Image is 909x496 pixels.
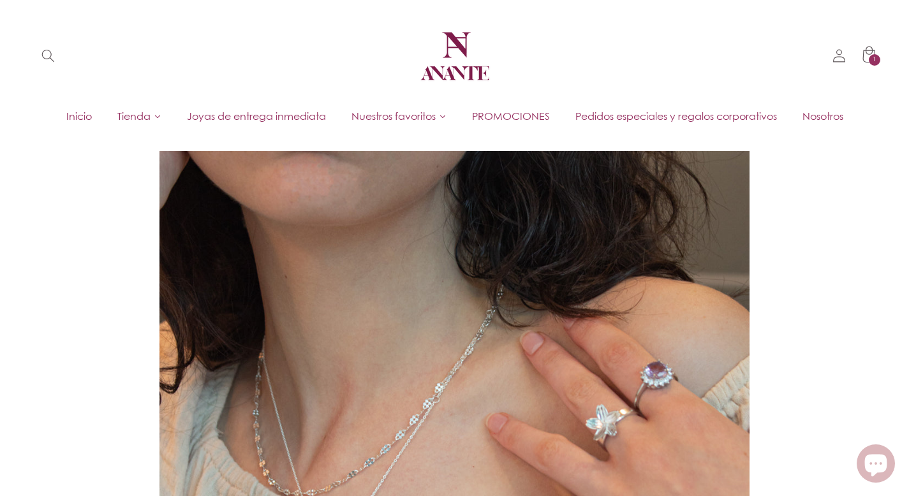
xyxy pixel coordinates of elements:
[802,109,843,123] span: Nosotros
[339,106,459,126] a: Nuestros favoritos
[411,13,498,99] a: Anante Joyería | Diseño mexicano
[187,109,326,123] span: Joyas de entrega inmediata
[575,109,777,123] span: Pedidos especiales y regalos corporativos
[117,109,151,123] span: Tienda
[563,106,790,126] a: Pedidos especiales y regalos corporativos
[34,41,63,71] summary: Búsqueda
[790,106,856,126] a: Nosotros
[459,106,563,126] a: PROMOCIONES
[351,109,436,123] span: Nuestros favoritos
[174,106,339,126] a: Joyas de entrega inmediata
[472,109,550,123] span: PROMOCIONES
[853,444,899,486] inbox-online-store-chat: Chat de la tienda online Shopify
[873,54,876,66] span: 1
[105,106,174,126] a: Tienda
[54,106,105,126] a: Inicio
[66,109,92,123] span: Inicio
[417,18,493,94] img: Anante Joyería | Diseño mexicano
